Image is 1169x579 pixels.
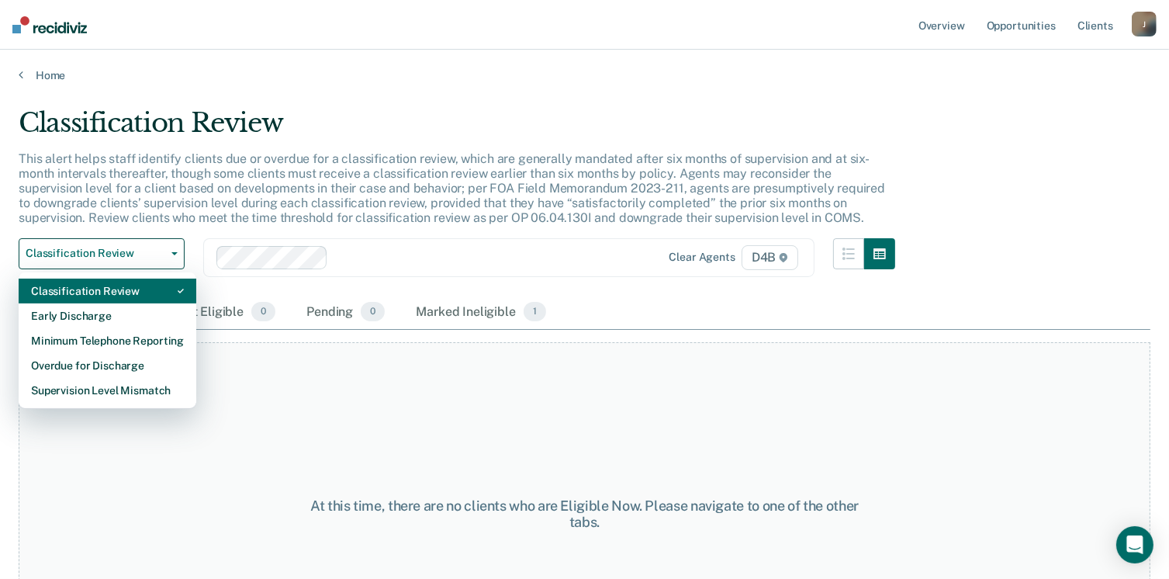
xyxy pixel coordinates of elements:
[26,247,165,260] span: Classification Review
[19,238,185,269] button: Classification Review
[742,245,798,270] span: D4B
[31,303,184,328] div: Early Discharge
[154,296,278,330] div: Almost Eligible0
[1116,526,1153,563] div: Open Intercom Messenger
[1132,12,1157,36] button: J
[19,68,1150,82] a: Home
[303,296,388,330] div: Pending0
[31,328,184,353] div: Minimum Telephone Reporting
[31,378,184,403] div: Supervision Level Mismatch
[31,353,184,378] div: Overdue for Discharge
[31,279,184,303] div: Classification Review
[251,302,275,322] span: 0
[19,151,885,226] p: This alert helps staff identify clients due or overdue for a classification review, which are gen...
[19,107,895,151] div: Classification Review
[524,302,546,322] span: 1
[669,251,735,264] div: Clear agents
[302,498,867,531] div: At this time, there are no clients who are Eligible Now. Please navigate to one of the other tabs.
[413,296,549,330] div: Marked Ineligible1
[12,16,87,33] img: Recidiviz
[361,302,385,322] span: 0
